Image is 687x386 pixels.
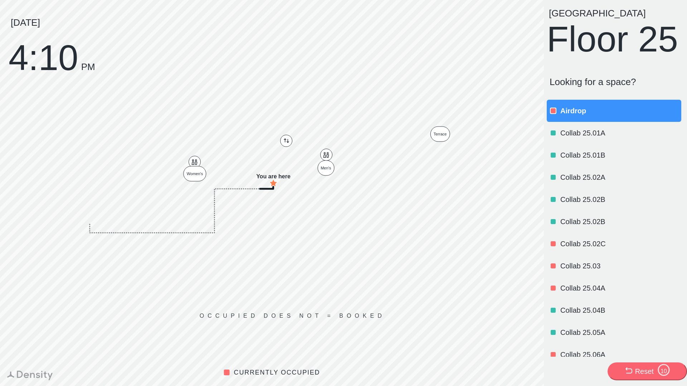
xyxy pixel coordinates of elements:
[560,128,680,138] p: Collab 25.01A
[657,368,670,375] div: 10
[550,76,681,88] p: Looking for a space?
[560,172,680,182] p: Collab 25.02A
[560,106,680,116] p: Airdrop
[560,261,680,271] p: Collab 25.03
[560,239,680,249] p: Collab 25.02C
[560,327,680,337] p: Collab 25.05A
[560,194,680,204] p: Collab 25.02B
[560,283,680,293] p: Collab 25.04A
[560,350,680,360] p: Collab 25.06A
[560,305,680,315] p: Collab 25.04B
[560,217,680,227] p: Collab 25.02B
[635,366,654,376] div: Reset
[608,362,687,380] button: Reset10
[560,150,680,160] p: Collab 25.01B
